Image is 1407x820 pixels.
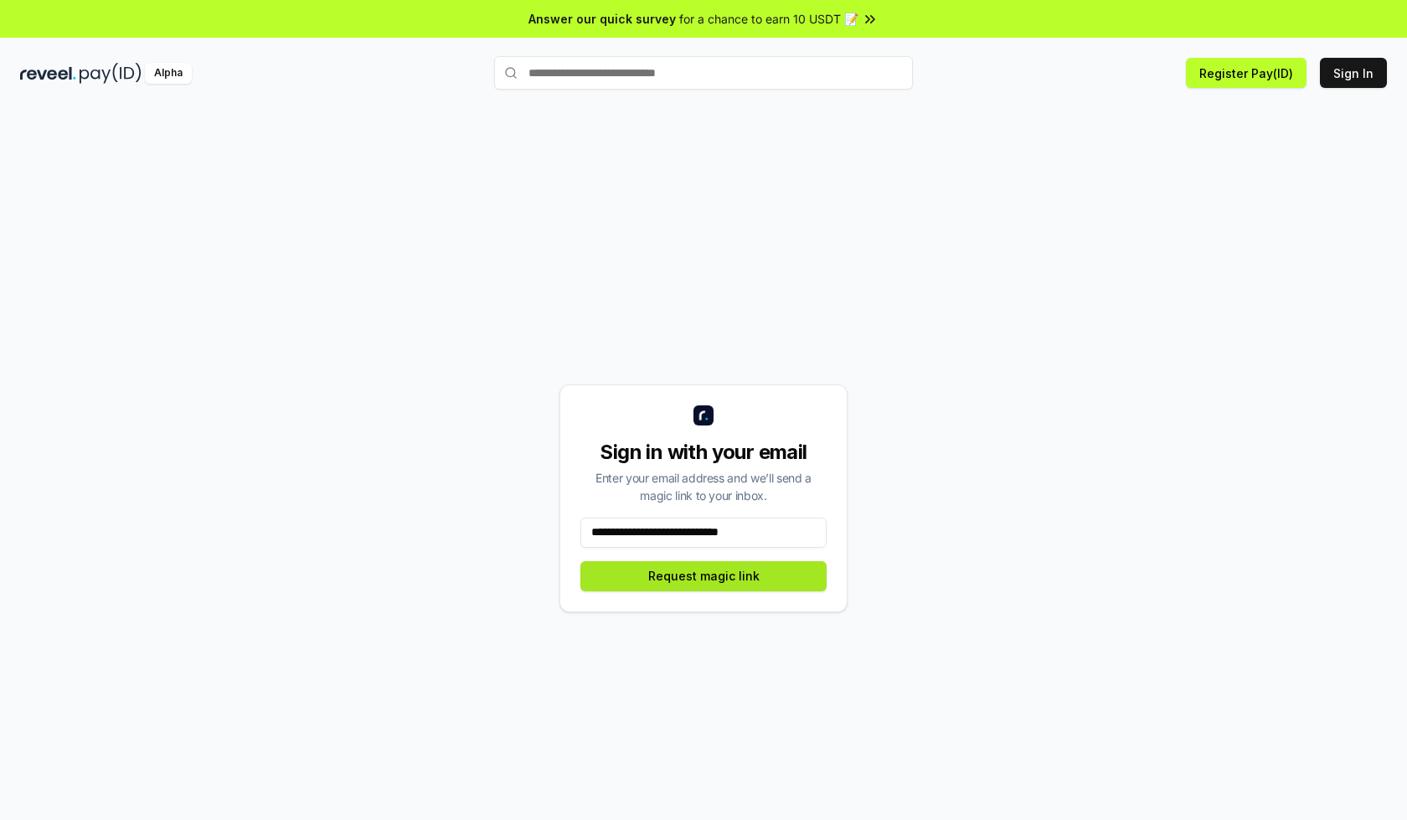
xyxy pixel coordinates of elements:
img: reveel_dark [20,63,76,84]
img: pay_id [80,63,142,84]
button: Request magic link [580,561,827,591]
div: Alpha [145,63,192,84]
span: Answer our quick survey [528,10,676,28]
button: Sign In [1320,58,1387,88]
button: Register Pay(ID) [1186,58,1306,88]
img: logo_small [693,405,714,425]
div: Sign in with your email [580,439,827,466]
div: Enter your email address and we’ll send a magic link to your inbox. [580,469,827,504]
span: for a chance to earn 10 USDT 📝 [679,10,858,28]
